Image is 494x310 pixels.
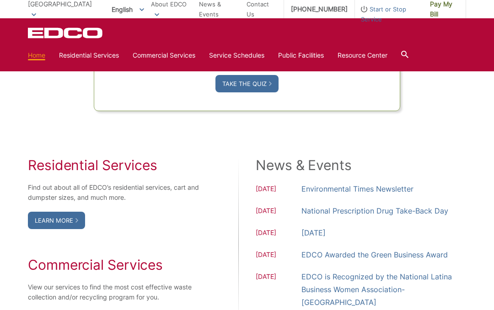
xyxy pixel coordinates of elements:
a: [DATE] [301,226,326,239]
a: Learn More [28,212,85,229]
a: Service Schedules [209,50,264,60]
span: [DATE] [256,228,301,239]
a: EDCO Awarded the Green Business Award [301,248,448,261]
a: Take the Quiz [215,75,279,92]
h2: News & Events [256,157,466,173]
a: EDCO is Recognized by the National Latina Business Women Association-[GEOGRAPHIC_DATA] [301,270,466,309]
a: Residential Services [59,50,119,60]
p: View our services to find the most cost effective waste collection and/or recycling program for you. [28,282,200,302]
span: [DATE] [256,206,301,217]
a: Commercial Services [133,50,195,60]
p: Find out about all of EDCO’s residential services, cart and dumpster sizes, and much more. [28,182,200,203]
span: [DATE] [256,272,301,309]
span: [DATE] [256,250,301,261]
span: [DATE] [256,184,301,195]
span: English [105,2,151,17]
a: Resource Center [338,50,387,60]
a: Environmental Times Newsletter [301,182,413,195]
a: National Prescription Drug Take-Back Day [301,204,448,217]
a: Public Facilities [278,50,324,60]
a: EDCD logo. Return to the homepage. [28,27,104,38]
h2: Residential Services [28,157,200,173]
h2: Commercial Services [28,257,200,273]
a: Home [28,50,45,60]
